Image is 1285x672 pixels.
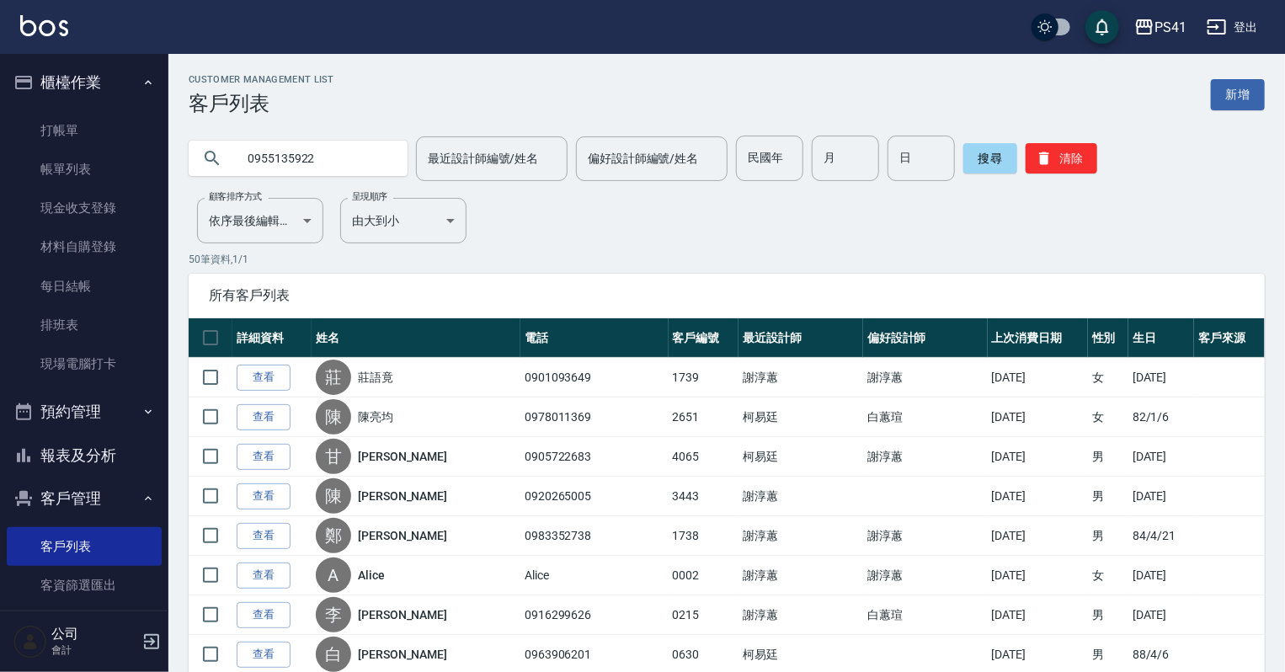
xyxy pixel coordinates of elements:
[236,136,394,181] input: 搜尋關鍵字
[237,483,291,509] a: 查看
[1128,397,1194,437] td: 82/1/6
[520,477,669,516] td: 0920265005
[189,92,334,115] h3: 客戶列表
[1128,477,1194,516] td: [DATE]
[237,563,291,589] a: 查看
[1200,12,1265,43] button: 登出
[209,190,262,203] label: 顧客排序方式
[316,518,351,553] div: 鄭
[1128,437,1194,477] td: [DATE]
[1088,595,1128,635] td: 男
[7,111,162,150] a: 打帳單
[316,478,351,514] div: 陳
[1128,595,1194,635] td: [DATE]
[1128,556,1194,595] td: [DATE]
[189,74,334,85] h2: Customer Management List
[7,434,162,477] button: 報表及分析
[358,408,393,425] a: 陳亮均
[316,637,351,672] div: 白
[7,477,162,520] button: 客戶管理
[1088,397,1128,437] td: 女
[669,437,739,477] td: 4065
[237,404,291,430] a: 查看
[7,267,162,306] a: 每日結帳
[1128,318,1194,358] th: 生日
[669,397,739,437] td: 2651
[20,15,68,36] img: Logo
[863,318,988,358] th: 偏好設計師
[669,556,739,595] td: 0002
[237,523,291,549] a: 查看
[7,527,162,566] a: 客戶列表
[7,344,162,383] a: 現場電腦打卡
[232,318,312,358] th: 詳細資料
[316,439,351,474] div: 甘
[7,306,162,344] a: 排班表
[1211,79,1265,110] a: 新增
[316,557,351,593] div: A
[988,358,1088,397] td: [DATE]
[738,437,863,477] td: 柯易廷
[316,360,351,395] div: 莊
[1128,516,1194,556] td: 84/4/21
[863,358,988,397] td: 謝淳蕙
[358,369,393,386] a: 莊語竟
[1088,437,1128,477] td: 男
[988,318,1088,358] th: 上次消費日期
[340,198,467,243] div: 由大到小
[316,597,351,632] div: 李
[237,365,291,391] a: 查看
[1154,17,1186,38] div: PS41
[1128,358,1194,397] td: [DATE]
[7,227,162,266] a: 材料自購登錄
[1088,318,1128,358] th: 性別
[863,595,988,635] td: 白蕙瑄
[988,477,1088,516] td: [DATE]
[51,626,137,643] h5: 公司
[237,642,291,668] a: 查看
[358,448,447,465] a: [PERSON_NAME]
[1088,556,1128,595] td: 女
[209,287,1245,304] span: 所有客戶列表
[7,61,162,104] button: 櫃檯作業
[520,516,669,556] td: 0983352738
[520,318,669,358] th: 電話
[1194,318,1265,358] th: 客戶來源
[863,516,988,556] td: 謝淳蕙
[1088,477,1128,516] td: 男
[312,318,520,358] th: 姓名
[988,516,1088,556] td: [DATE]
[863,397,988,437] td: 白蕙瑄
[669,477,739,516] td: 3443
[988,397,1088,437] td: [DATE]
[520,437,669,477] td: 0905722683
[13,625,47,659] img: Person
[669,516,739,556] td: 1738
[863,437,988,477] td: 謝淳蕙
[520,358,669,397] td: 0901093649
[7,150,162,189] a: 帳單列表
[352,190,387,203] label: 呈現順序
[1088,516,1128,556] td: 男
[358,527,447,544] a: [PERSON_NAME]
[316,399,351,435] div: 陳
[738,477,863,516] td: 謝淳蕙
[988,595,1088,635] td: [DATE]
[51,643,137,658] p: 會計
[988,437,1088,477] td: [DATE]
[669,318,739,358] th: 客戶編號
[189,252,1265,267] p: 50 筆資料, 1 / 1
[520,595,669,635] td: 0916299626
[520,556,669,595] td: Alice
[237,602,291,628] a: 查看
[738,556,863,595] td: 謝淳蕙
[7,189,162,227] a: 現金收支登錄
[197,198,323,243] div: 依序最後編輯時間
[669,358,739,397] td: 1739
[738,397,863,437] td: 柯易廷
[1026,143,1097,173] button: 清除
[7,605,162,643] a: 卡券管理
[738,516,863,556] td: 謝淳蕙
[520,397,669,437] td: 0978011369
[669,595,739,635] td: 0215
